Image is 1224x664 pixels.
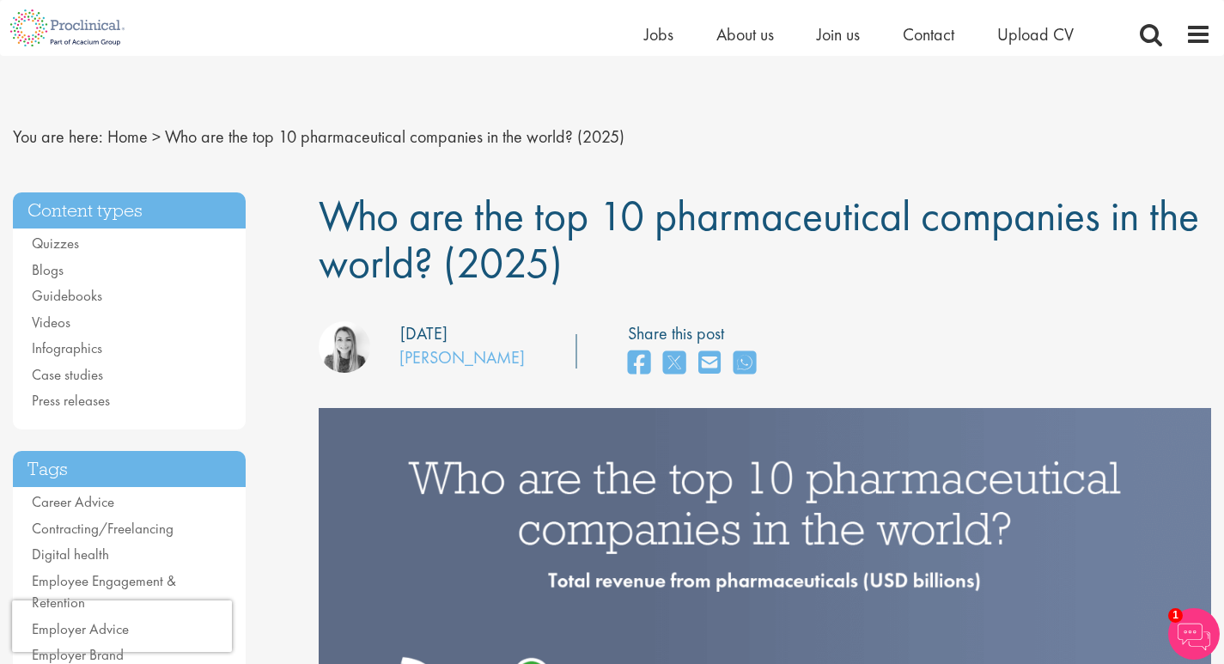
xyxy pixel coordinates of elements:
[13,451,246,488] h3: Tags
[32,545,109,563] a: Digital health
[107,125,148,148] a: breadcrumb link
[734,345,756,382] a: share on whats app
[32,338,102,357] a: Infographics
[32,313,70,332] a: Videos
[644,23,673,46] a: Jobs
[399,346,525,369] a: [PERSON_NAME]
[1168,608,1220,660] img: Chatbot
[12,600,232,652] iframe: reCAPTCHA
[152,125,161,148] span: >
[32,571,176,612] a: Employee Engagement & Retention
[32,492,114,511] a: Career Advice
[32,234,79,253] a: Quizzes
[319,188,1199,290] span: Who are the top 10 pharmaceutical companies in the world? (2025)
[319,321,370,373] img: Hannah Burke
[32,260,64,279] a: Blogs
[716,23,774,46] a: About us
[32,286,102,305] a: Guidebooks
[32,365,103,384] a: Case studies
[400,321,448,346] div: [DATE]
[165,125,624,148] span: Who are the top 10 pharmaceutical companies in the world? (2025)
[32,519,174,538] a: Contracting/Freelancing
[628,321,764,346] label: Share this post
[32,391,110,410] a: Press releases
[997,23,1074,46] a: Upload CV
[628,345,650,382] a: share on facebook
[1168,608,1183,623] span: 1
[903,23,954,46] a: Contact
[698,345,721,382] a: share on email
[32,645,124,664] a: Employer Brand
[817,23,860,46] a: Join us
[13,192,246,229] h3: Content types
[13,125,103,148] span: You are here:
[663,345,685,382] a: share on twitter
